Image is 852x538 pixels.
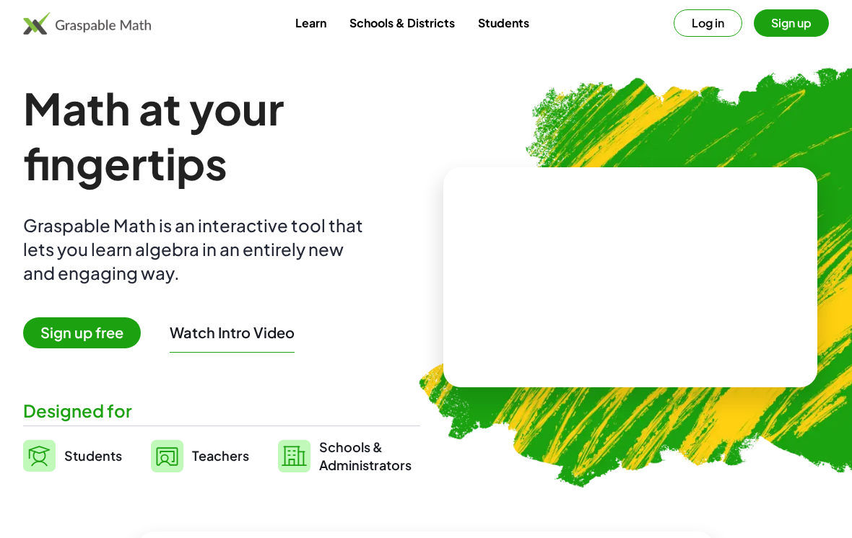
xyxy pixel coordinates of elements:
[278,438,412,474] a: Schools &Administrators
[23,399,420,423] div: Designed for
[23,213,370,285] div: Graspable Math is an interactive tool that lets you learn algebra in an entirely new and engaging...
[674,9,742,37] button: Log in
[522,223,739,331] video: What is this? This is dynamic math notation. Dynamic math notation plays a central role in how Gr...
[192,447,249,464] span: Teachers
[151,440,183,472] img: svg%3e
[64,447,122,464] span: Students
[319,438,412,474] span: Schools & Administrators
[151,438,249,474] a: Teachers
[278,440,310,472] img: svg%3e
[284,9,338,36] a: Learn
[23,81,420,190] h1: Math at your fingertips
[170,323,295,342] button: Watch Intro Video
[23,440,56,472] img: svg%3e
[754,9,829,37] button: Sign up
[23,317,141,348] span: Sign up free
[23,438,122,474] a: Students
[466,9,541,36] a: Students
[338,9,466,36] a: Schools & Districts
